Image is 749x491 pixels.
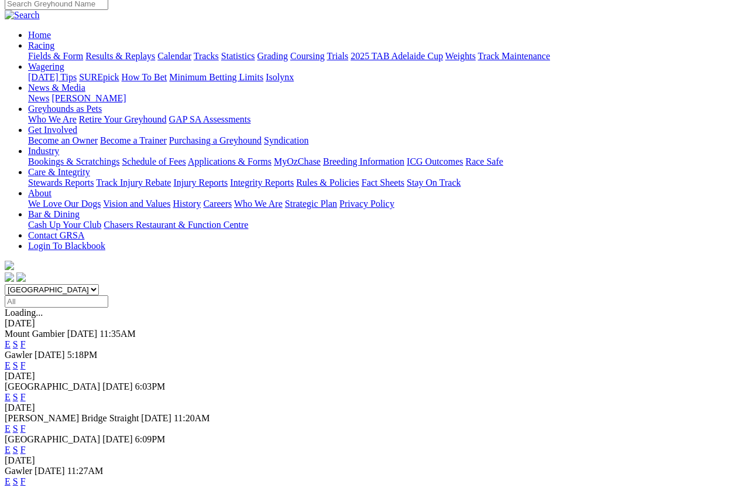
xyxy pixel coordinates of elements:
a: Contact GRSA [28,230,84,240]
div: Care & Integrity [28,178,744,188]
span: [DATE] [102,434,133,444]
div: Racing [28,51,744,62]
div: [DATE] [5,403,744,413]
a: Rules & Policies [296,178,359,187]
a: Track Injury Rebate [96,178,171,187]
div: Bar & Dining [28,220,744,230]
a: Tracks [194,51,219,61]
a: Weights [445,51,476,61]
a: Greyhounds as Pets [28,104,102,114]
a: Injury Reports [173,178,228,187]
a: Integrity Reports [230,178,294,187]
a: Fact Sheets [362,178,404,187]
a: Race Safe [465,156,503,166]
a: Industry [28,146,59,156]
a: E [5,424,11,434]
span: [DATE] [35,350,65,360]
div: News & Media [28,93,744,104]
a: Privacy Policy [339,199,394,209]
a: F [20,424,26,434]
a: How To Bet [122,72,167,82]
a: E [5,445,11,455]
a: Wagering [28,62,64,71]
span: Gawler [5,466,32,476]
div: About [28,199,744,209]
div: [DATE] [5,455,744,466]
a: News [28,93,49,103]
a: S [13,339,18,349]
a: Bar & Dining [28,209,80,219]
span: [GEOGRAPHIC_DATA] [5,381,100,391]
span: 6:03PM [135,381,166,391]
a: We Love Our Dogs [28,199,101,209]
a: Grading [257,51,288,61]
a: S [13,445,18,455]
span: [DATE] [102,381,133,391]
a: Fields & Form [28,51,83,61]
a: Calendar [157,51,191,61]
img: twitter.svg [16,272,26,282]
a: F [20,392,26,402]
a: Bookings & Scratchings [28,156,119,166]
a: MyOzChase [274,156,321,166]
a: 2025 TAB Adelaide Cup [351,51,443,61]
div: [DATE] [5,371,744,381]
a: Syndication [264,135,308,145]
span: 11:20AM [174,413,210,423]
span: 11:27AM [67,466,104,476]
a: Strategic Plan [285,199,337,209]
a: [DATE] Tips [28,72,77,82]
a: Racing [28,40,54,50]
span: 11:35AM [99,329,136,339]
span: [DATE] [141,413,171,423]
a: E [5,360,11,370]
input: Select date [5,295,108,308]
a: GAP SA Assessments [169,114,251,124]
a: Results & Replays [85,51,155,61]
img: logo-grsa-white.png [5,261,14,270]
a: History [173,199,201,209]
a: Stewards Reports [28,178,94,187]
a: S [13,424,18,434]
span: Loading... [5,308,43,318]
a: Chasers Restaurant & Function Centre [104,220,248,230]
a: F [20,476,26,486]
div: Greyhounds as Pets [28,114,744,125]
img: facebook.svg [5,272,14,282]
div: Wagering [28,72,744,83]
a: Cash Up Your Club [28,220,101,230]
a: E [5,392,11,402]
a: Become a Trainer [100,135,167,145]
span: 6:09PM [135,434,166,444]
span: [DATE] [35,466,65,476]
a: News & Media [28,83,85,93]
a: Breeding Information [323,156,404,166]
a: Minimum Betting Limits [169,72,263,82]
a: Stay On Track [407,178,461,187]
a: Coursing [290,51,325,61]
span: Gawler [5,350,32,360]
a: Isolynx [266,72,294,82]
a: E [5,339,11,349]
a: Track Maintenance [478,51,550,61]
a: Purchasing a Greyhound [169,135,262,145]
a: Trials [327,51,348,61]
span: [DATE] [67,329,98,339]
div: Industry [28,156,744,167]
a: SUREpick [79,72,119,82]
a: Statistics [221,51,255,61]
a: F [20,445,26,455]
a: Retire Your Greyhound [79,114,167,124]
a: Applications & Forms [188,156,272,166]
a: Care & Integrity [28,167,90,177]
a: Login To Blackbook [28,241,105,251]
a: S [13,392,18,402]
a: Careers [203,199,232,209]
a: Who We Are [234,199,283,209]
a: E [5,476,11,486]
a: Who We Are [28,114,77,124]
a: S [13,476,18,486]
a: Home [28,30,51,40]
a: ICG Outcomes [407,156,463,166]
span: [PERSON_NAME] Bridge Straight [5,413,139,423]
